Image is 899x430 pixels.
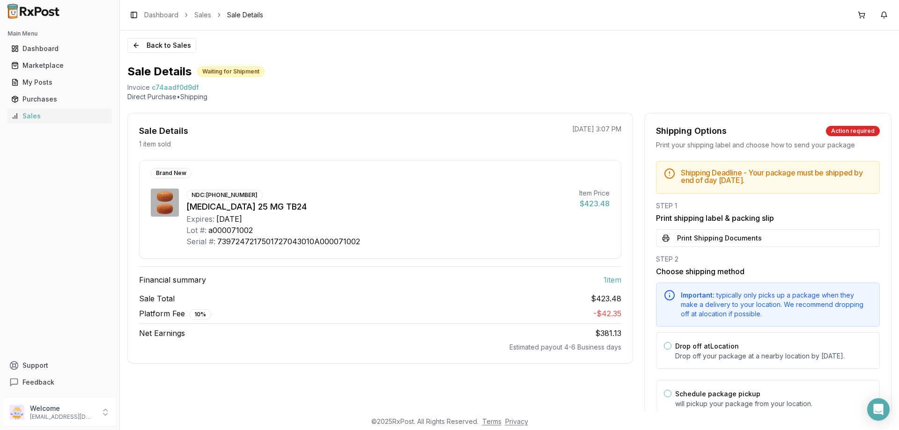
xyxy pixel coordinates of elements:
span: c74aadf0d9df [152,83,199,92]
div: Brand New [151,168,192,178]
div: $423.48 [579,198,610,209]
img: Myrbetriq 25 MG TB24 [151,189,179,217]
div: Item Price [579,189,610,198]
h2: Main Menu [7,30,112,37]
div: NDC: [PHONE_NUMBER] [186,190,263,200]
span: Financial summary [139,274,206,285]
a: Dashboard [7,40,112,57]
span: Important: [681,291,715,299]
div: Invoice [127,83,150,92]
span: Feedback [22,378,54,387]
div: STEP 1 [656,201,880,211]
div: Estimated payout 4-6 Business days [139,343,621,352]
p: 1 item sold [139,139,171,149]
span: Net Earnings [139,328,185,339]
button: Marketplace [4,58,116,73]
div: Action required [826,126,880,136]
div: Shipping Options [656,124,727,138]
div: Dashboard [11,44,108,53]
p: Welcome [30,404,95,413]
p: will pickup your package from your location. [675,399,872,408]
div: Marketplace [11,61,108,70]
div: Purchases [11,95,108,104]
button: Feedback [4,374,116,391]
div: STEP 2 [656,255,880,264]
p: [DATE] 3:07 PM [572,124,621,134]
p: Drop off your package at a nearby location by [DATE] . [675,351,872,361]
label: Drop off at Location [675,342,739,350]
button: Purchases [4,92,116,107]
div: Sale Details [139,124,188,138]
nav: breadcrumb [144,10,263,20]
button: Dashboard [4,41,116,56]
a: Terms [482,417,501,425]
div: [MEDICAL_DATA] 25 MG TB24 [186,200,572,213]
p: Direct Purchase • Shipping [127,92,892,102]
div: typically only picks up a package when they make a delivery to your location. We recommend droppi... [681,291,872,319]
button: Sales [4,109,116,124]
div: a000071002 [208,225,253,236]
div: Open Intercom Messenger [867,398,890,421]
h3: Choose shipping method [656,266,880,277]
div: [DATE] [216,213,242,225]
span: Platform Fee [139,308,211,320]
div: Lot #: [186,225,206,236]
button: Support [4,357,116,374]
a: Sales [194,10,211,20]
div: My Posts [11,78,108,87]
a: Purchases [7,91,112,108]
img: User avatar [9,405,24,420]
a: My Posts [7,74,112,91]
a: Marketplace [7,57,112,74]
div: Waiting for Shipment [197,66,265,77]
img: RxPost Logo [4,4,64,19]
span: - $42.35 [593,309,621,318]
button: My Posts [4,75,116,90]
span: Sale Total [139,293,175,304]
a: Dashboard [144,10,178,20]
h5: Shipping Deadline - Your package must be shipped by end of day [DATE] . [681,169,872,184]
span: $381.13 [595,328,621,338]
button: Print Shipping Documents [656,229,880,247]
div: Expires: [186,213,214,225]
button: Back to Sales [127,38,196,53]
a: Sales [7,108,112,124]
div: 10 % [189,309,211,320]
label: Schedule package pickup [675,390,760,398]
div: 7397247217501727043010A000071002 [217,236,360,247]
span: 1 item [604,274,621,285]
h3: Print shipping label & packing slip [656,212,880,224]
div: Serial #: [186,236,215,247]
span: $423.48 [591,293,621,304]
p: [EMAIL_ADDRESS][DOMAIN_NAME] [30,413,95,421]
a: Privacy [505,417,528,425]
div: Sales [11,111,108,121]
h1: Sale Details [127,64,192,79]
span: Sale Details [227,10,263,20]
div: Print your shipping label and choose how to send your package [656,140,880,150]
